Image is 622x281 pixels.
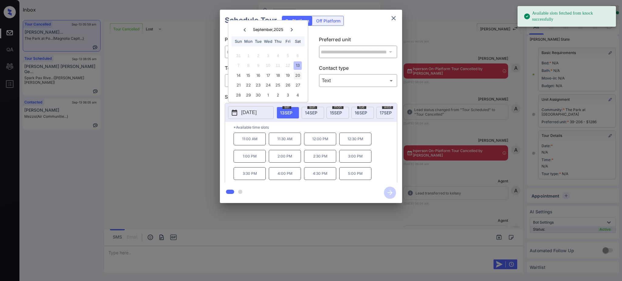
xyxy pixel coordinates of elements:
button: btn-next [380,185,400,201]
div: date-select [351,107,374,119]
div: Choose Monday, September 29th, 2025 [244,91,252,99]
span: wed [382,105,393,109]
span: tue [357,105,366,109]
div: Wed [264,37,272,46]
p: *Available time slots [234,122,397,133]
p: 4:30 PM [304,167,336,180]
div: Thu [274,37,282,46]
p: 2:00 PM [269,150,301,163]
p: [DATE] [241,109,257,116]
span: sun [307,105,317,109]
p: 3:30 PM [234,167,266,180]
div: date-select [376,107,399,119]
div: On Platform [282,16,312,25]
div: Mon [244,37,252,46]
div: Not available Sunday, August 31st, 2025 [234,52,243,60]
div: Choose Monday, September 15th, 2025 [244,71,252,80]
div: Choose Thursday, October 2nd, 2025 [274,91,282,99]
p: 12:30 PM [339,133,371,145]
p: 2:30 PM [304,150,336,163]
div: Sun [234,37,243,46]
div: Not available Friday, September 5th, 2025 [284,52,292,60]
span: 15 SEP [330,110,342,115]
p: 5:00 PM [339,167,371,180]
div: Choose Thursday, September 25th, 2025 [274,81,282,89]
p: Tour type [225,64,303,74]
div: Not available Wednesday, September 10th, 2025 [264,61,272,69]
div: Choose Wednesday, September 17th, 2025 [264,71,272,80]
div: Text [320,76,396,86]
h2: Schedule Tour [220,10,282,31]
div: Choose Wednesday, October 1st, 2025 [264,91,272,99]
p: 11:30 AM [269,133,301,145]
div: Choose Saturday, September 27th, 2025 [293,81,302,89]
div: Choose Sunday, September 14th, 2025 [234,71,243,80]
div: Choose Saturday, September 20th, 2025 [293,71,302,80]
button: [DATE] [228,106,274,119]
div: Not available Sunday, September 7th, 2025 [234,61,243,69]
div: Available slots fetched from knock successfully [524,8,611,25]
p: 4:00 PM [269,167,301,180]
p: Select slot [225,93,397,103]
div: Fri [284,37,292,46]
span: 17 SEP [380,110,392,115]
div: Not available Wednesday, September 3rd, 2025 [264,52,272,60]
div: Choose Saturday, October 4th, 2025 [293,91,302,99]
div: September , 2025 [253,27,283,32]
div: Not available Friday, September 12th, 2025 [284,61,292,69]
div: Not available Tuesday, September 2nd, 2025 [254,52,262,60]
span: 14 SEP [305,110,317,115]
div: In Person [226,76,302,86]
span: 13 SEP [280,110,292,115]
div: date-select [326,107,349,119]
div: Choose Thursday, September 18th, 2025 [274,71,282,80]
div: Not available Tuesday, September 9th, 2025 [254,61,262,69]
button: close [388,12,400,24]
div: Not available Saturday, September 6th, 2025 [293,52,302,60]
div: Tue [254,37,262,46]
p: Preferred unit [319,36,398,46]
div: Choose Friday, September 19th, 2025 [284,71,292,80]
p: 3:00 PM [339,150,371,163]
div: Choose Friday, October 3rd, 2025 [284,91,292,99]
div: Choose Sunday, September 21st, 2025 [234,81,243,89]
p: 1:00 PM [234,150,266,163]
div: Choose Wednesday, September 24th, 2025 [264,81,272,89]
div: Not available Thursday, September 11th, 2025 [274,61,282,69]
div: Choose Monday, September 22nd, 2025 [244,81,252,89]
p: Contact type [319,64,398,74]
div: Choose Tuesday, September 16th, 2025 [254,71,262,80]
div: Sat [293,37,302,46]
div: Choose Tuesday, September 23rd, 2025 [254,81,262,89]
div: date-select [302,107,324,119]
div: month 2025-09 [230,51,306,100]
div: Not available Monday, September 8th, 2025 [244,61,252,69]
div: Not available Monday, September 1st, 2025 [244,52,252,60]
p: 12:00 PM [304,133,336,145]
div: Choose Friday, September 26th, 2025 [284,81,292,89]
div: Choose Sunday, September 28th, 2025 [234,91,243,99]
p: 11:00 AM [234,133,266,145]
p: Preferred community [225,36,303,46]
span: mon [332,105,343,109]
div: Choose Saturday, September 13th, 2025 [293,61,302,69]
div: Not available Thursday, September 4th, 2025 [274,52,282,60]
div: Off Platform [313,16,343,25]
div: date-select [277,107,299,119]
div: Choose Tuesday, September 30th, 2025 [254,91,262,99]
span: 16 SEP [355,110,367,115]
span: sat [282,105,291,109]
